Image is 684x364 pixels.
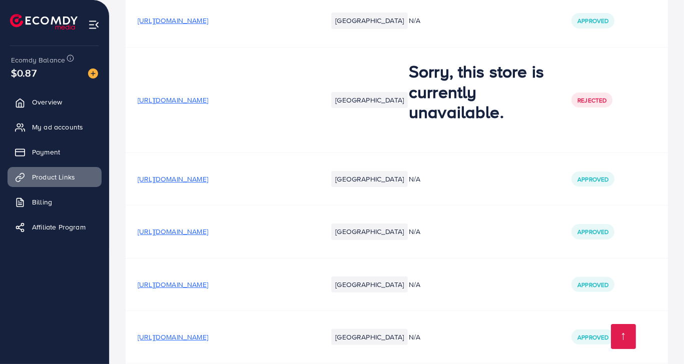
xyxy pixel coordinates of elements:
span: [URL][DOMAIN_NAME] [138,174,208,184]
li: [GEOGRAPHIC_DATA] [331,171,408,187]
a: Billing [8,192,102,212]
span: Approved [577,280,608,289]
li: [GEOGRAPHIC_DATA] [331,223,408,239]
span: Approved [577,175,608,183]
a: Overview [8,92,102,112]
li: [GEOGRAPHIC_DATA] [331,329,408,345]
span: $0.87 [11,65,37,80]
li: [GEOGRAPHIC_DATA] [331,92,408,108]
span: Approved [577,333,608,341]
iframe: Chat [641,319,676,356]
li: [GEOGRAPHIC_DATA] [331,12,408,28]
span: [URL][DOMAIN_NAME] [138,279,208,289]
span: Approved [577,227,608,236]
span: Rejected [577,96,606,104]
img: image [88,68,98,78]
span: Product Links [32,172,75,182]
span: N/A [409,332,420,342]
span: Ecomdy Balance [11,55,65,65]
a: Payment [8,142,102,162]
img: menu [88,19,100,30]
span: Billing [32,197,52,207]
span: My ad accounts [32,122,83,132]
a: Product Links [8,167,102,187]
span: [URL][DOMAIN_NAME] [138,332,208,342]
span: Affiliate Program [32,222,86,232]
span: N/A [409,174,420,184]
h1: Sorry, this store is currently unavailable. [409,61,547,122]
span: Overview [32,97,62,107]
a: Affiliate Program [8,217,102,237]
li: [GEOGRAPHIC_DATA] [331,276,408,292]
span: N/A [409,15,420,25]
span: Approved [577,16,608,25]
span: Payment [32,147,60,157]
span: [URL][DOMAIN_NAME] [138,95,208,105]
img: logo [10,14,78,29]
span: [URL][DOMAIN_NAME] [138,226,208,236]
span: [URL][DOMAIN_NAME] [138,15,208,25]
a: My ad accounts [8,117,102,137]
span: N/A [409,226,420,236]
span: N/A [409,279,420,289]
